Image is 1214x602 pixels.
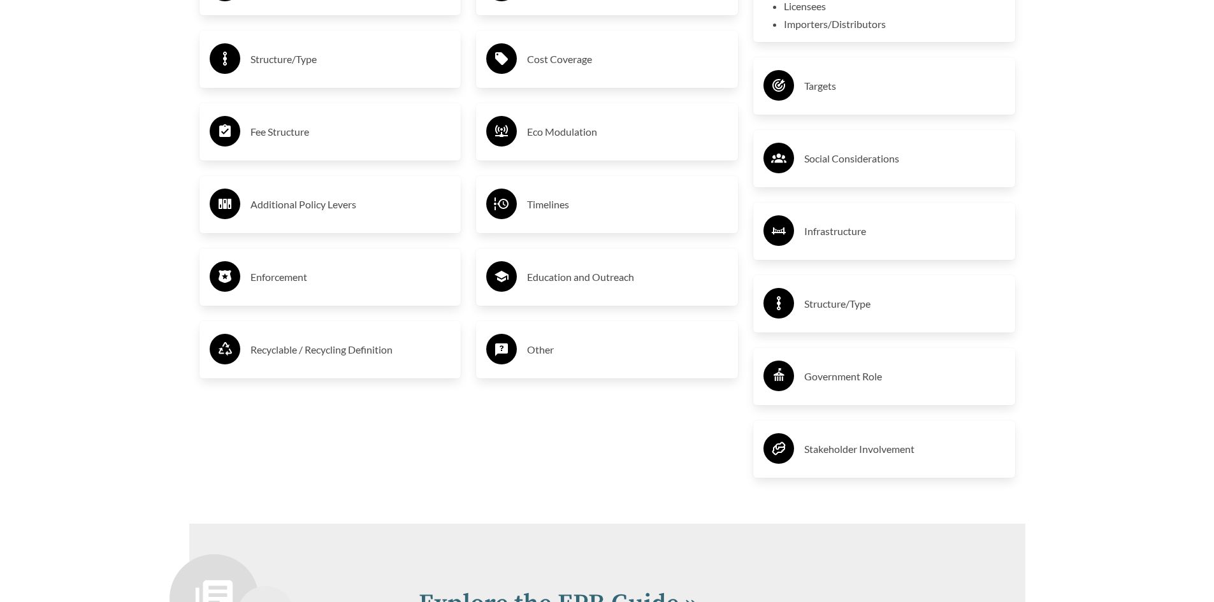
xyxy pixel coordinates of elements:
h3: Additional Policy Levers [250,194,451,215]
h3: Fee Structure [250,122,451,142]
h3: Infrastructure [804,221,1005,241]
h3: Social Considerations [804,148,1005,169]
h3: Stakeholder Involvement [804,439,1005,459]
h3: Other [527,340,728,360]
h3: Enforcement [250,267,451,287]
li: Importers/Distributors [784,17,1005,32]
h3: Government Role [804,366,1005,387]
h3: Education and Outreach [527,267,728,287]
h3: Targets [804,76,1005,96]
h3: Eco Modulation [527,122,728,142]
h3: Structure/Type [804,294,1005,314]
h3: Recyclable / Recycling Definition [250,340,451,360]
h3: Structure/Type [250,49,451,69]
h3: Cost Coverage [527,49,728,69]
h3: Timelines [527,194,728,215]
